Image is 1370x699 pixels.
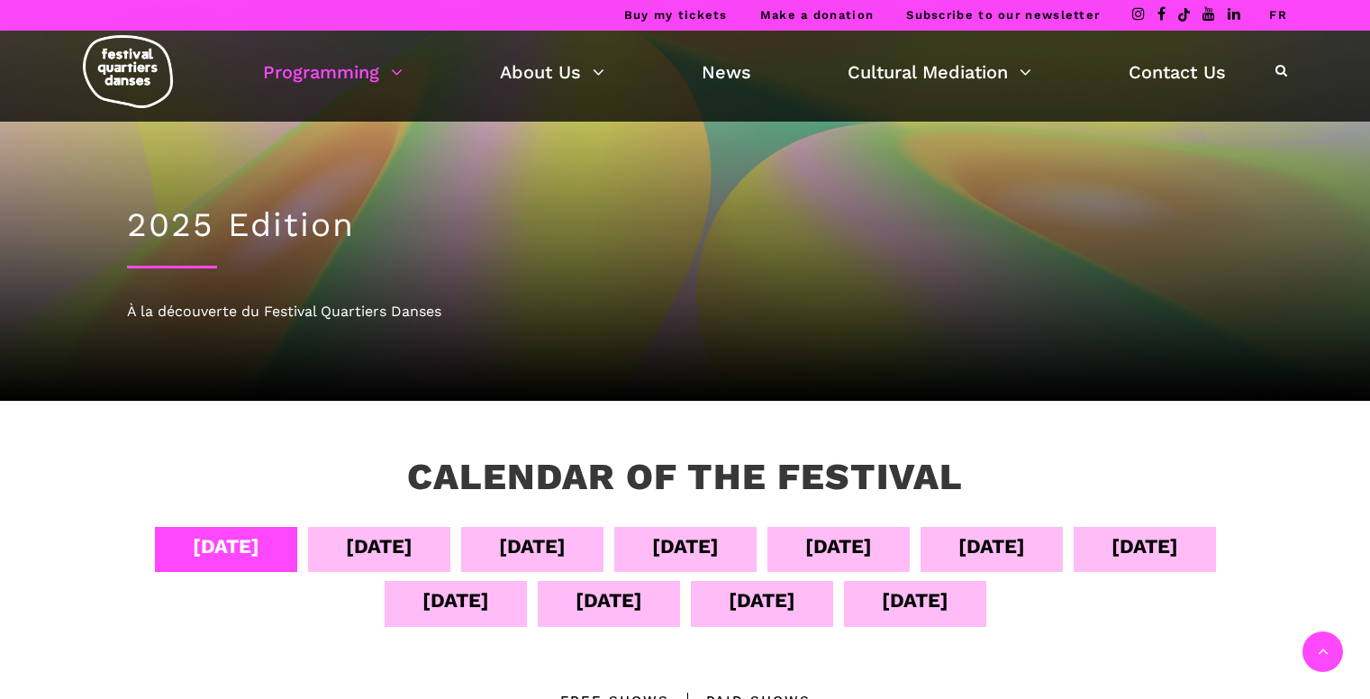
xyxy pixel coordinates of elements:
[1111,531,1178,562] div: [DATE]
[576,585,642,616] div: [DATE]
[422,585,489,616] div: [DATE]
[346,531,413,562] div: [DATE]
[729,585,795,616] div: [DATE]
[499,531,566,562] div: [DATE]
[1269,8,1287,22] a: FR
[127,205,1244,245] h1: 2025 Edition
[193,531,259,562] div: [DATE]
[407,455,963,500] h3: Calendar of the Festival
[263,57,403,87] a: Programming
[83,35,173,108] img: logo-fqd-med
[702,57,751,87] a: News
[760,8,875,22] a: Make a donation
[624,8,728,22] a: Buy my tickets
[652,531,719,562] div: [DATE]
[805,531,872,562] div: [DATE]
[848,57,1031,87] a: Cultural Mediation
[1129,57,1226,87] a: Contact Us
[127,300,1244,323] div: À la découverte du Festival Quartiers Danses
[906,8,1100,22] a: Subscribe to our newsletter
[882,585,948,616] div: [DATE]
[958,531,1025,562] div: [DATE]
[500,57,604,87] a: About Us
